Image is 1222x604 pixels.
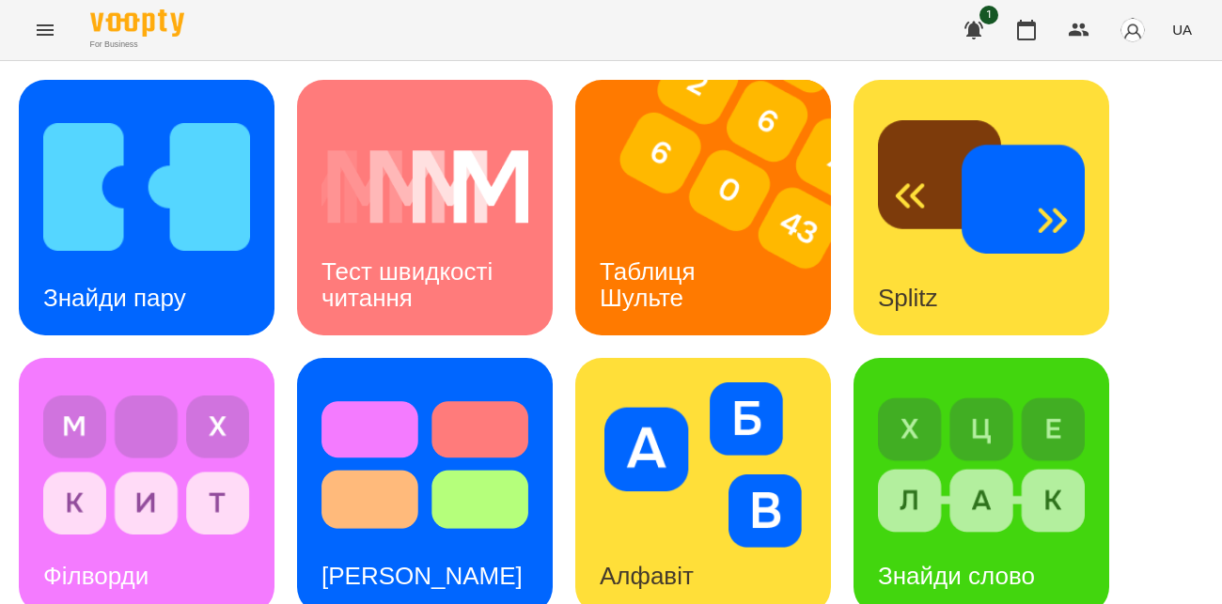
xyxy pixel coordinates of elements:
[979,6,998,24] span: 1
[575,80,854,335] img: Таблиця Шульте
[878,284,938,312] h3: Splitz
[1172,20,1192,39] span: UA
[854,80,1109,335] a: SplitzSplitz
[297,80,553,335] a: Тест швидкості читанняТест швидкості читання
[575,80,831,335] a: Таблиця ШультеТаблиця Шульте
[321,382,528,548] img: Тест Струпа
[321,257,499,311] h3: Тест швидкості читання
[600,382,807,548] img: Алфавіт
[878,382,1085,548] img: Знайди слово
[600,257,702,311] h3: Таблиця Шульте
[43,284,186,312] h3: Знайди пару
[321,562,523,590] h3: [PERSON_NAME]
[600,562,694,590] h3: Алфавіт
[321,104,528,270] img: Тест швидкості читання
[90,9,184,37] img: Voopty Logo
[90,39,184,51] span: For Business
[43,562,149,590] h3: Філворди
[878,562,1035,590] h3: Знайди слово
[19,80,274,335] a: Знайди паруЗнайди пару
[878,104,1085,270] img: Splitz
[43,382,250,548] img: Філворди
[1165,12,1199,47] button: UA
[1120,17,1146,43] img: avatar_s.png
[43,104,250,270] img: Знайди пару
[23,8,68,53] button: Menu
